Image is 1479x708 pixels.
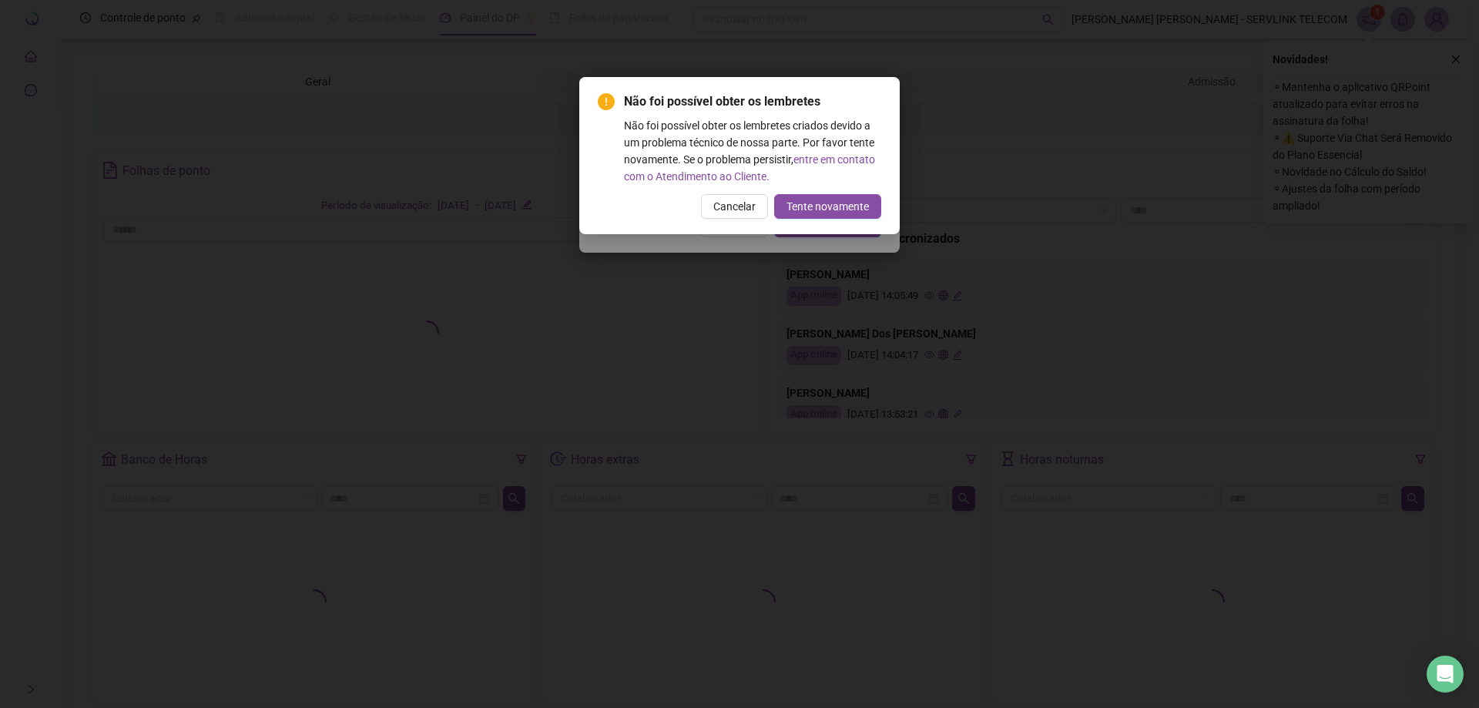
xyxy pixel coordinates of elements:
[786,198,869,215] span: Tente novamente
[624,119,874,166] span: Não foi possível obter os lembretes criados devido a um problema técnico de nossa parte. Por favo...
[624,92,881,111] span: Não foi possível obter os lembretes
[774,194,881,219] button: Tente novamente
[1427,656,1464,693] div: Open Intercom Messenger
[713,198,756,215] span: Cancelar
[701,194,768,219] button: Cancelar
[598,93,615,110] span: exclamation-circle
